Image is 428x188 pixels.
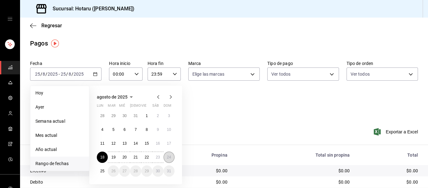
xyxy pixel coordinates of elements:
button: open drawer [8,16,13,21]
button: 2 de agosto de 2025 [152,110,163,121]
span: - [59,72,60,77]
button: 3 de agosto de 2025 [164,110,175,121]
button: 15 de agosto de 2025 [141,138,152,149]
input: -- [68,72,71,77]
label: Hora fin [148,61,181,66]
button: 5 de agosto de 2025 [108,124,119,135]
label: Tipo de orden [347,61,418,66]
span: Ver todos [351,71,370,77]
span: Ayer [35,104,84,110]
button: 11 de agosto de 2025 [97,138,108,149]
abbr: 30 de julio de 2025 [123,114,127,118]
abbr: 25 de agosto de 2025 [100,169,104,173]
abbr: 29 de agosto de 2025 [145,169,149,173]
abbr: 16 de agosto de 2025 [156,141,160,146]
button: 1 de agosto de 2025 [141,110,152,121]
abbr: 31 de agosto de 2025 [167,169,171,173]
abbr: 1 de agosto de 2025 [146,114,148,118]
button: 29 de julio de 2025 [108,110,119,121]
span: Semana actual [35,118,84,125]
span: agosto de 2025 [97,94,128,99]
abbr: 14 de agosto de 2025 [133,141,138,146]
abbr: miércoles [119,104,125,110]
input: ---- [73,72,84,77]
button: 26 de agosto de 2025 [108,165,119,177]
abbr: 12 de agosto de 2025 [111,141,115,146]
button: 22 de agosto de 2025 [141,152,152,163]
button: 30 de julio de 2025 [119,110,130,121]
abbr: 17 de agosto de 2025 [167,141,171,146]
abbr: lunes [97,104,103,110]
abbr: 3 de agosto de 2025 [168,114,170,118]
input: -- [60,72,66,77]
div: Pagos [30,39,48,48]
abbr: 2 de agosto de 2025 [157,114,159,118]
span: / [71,72,73,77]
abbr: 11 de agosto de 2025 [100,141,104,146]
abbr: sábado [152,104,159,110]
abbr: 13 de agosto de 2025 [123,141,127,146]
label: Tipo de pago [267,61,339,66]
label: Fecha [30,61,102,66]
abbr: 29 de julio de 2025 [111,114,115,118]
button: 19 de agosto de 2025 [108,152,119,163]
abbr: 28 de agosto de 2025 [133,169,138,173]
button: 14 de agosto de 2025 [130,138,141,149]
span: Hoy [35,90,84,96]
span: Ver todos [271,71,290,77]
button: 27 de agosto de 2025 [119,165,130,177]
abbr: 8 de agosto de 2025 [146,127,148,132]
button: 10 de agosto de 2025 [164,124,175,135]
button: 8 de agosto de 2025 [141,124,152,135]
button: 7 de agosto de 2025 [130,124,141,135]
button: 13 de agosto de 2025 [119,138,130,149]
button: 6 de agosto de 2025 [119,124,130,135]
abbr: domingo [164,104,171,110]
abbr: 27 de agosto de 2025 [123,169,127,173]
input: -- [35,72,40,77]
abbr: 10 de agosto de 2025 [167,127,171,132]
h3: Sucursal: Hotaru ([PERSON_NAME]) [48,5,134,13]
div: $0.00 [360,179,418,185]
button: 23 de agosto de 2025 [152,152,163,163]
div: $0.00 [237,168,350,174]
abbr: 20 de agosto de 2025 [123,155,127,159]
label: Marca [188,61,260,66]
abbr: 26 de agosto de 2025 [111,169,115,173]
div: $0.00 [237,179,350,185]
img: Tooltip marker [51,40,59,47]
abbr: 6 de agosto de 2025 [123,127,126,132]
button: 17 de agosto de 2025 [164,138,175,149]
input: ---- [47,72,58,77]
abbr: 4 de agosto de 2025 [101,127,103,132]
div: $0.00 [360,168,418,174]
span: Regresar [41,23,62,29]
button: agosto de 2025 [97,93,135,101]
abbr: 7 de agosto de 2025 [135,127,137,132]
button: 9 de agosto de 2025 [152,124,163,135]
abbr: 22 de agosto de 2025 [145,155,149,159]
span: / [40,72,42,77]
button: Regresar [30,23,62,29]
abbr: 30 de agosto de 2025 [156,169,160,173]
button: 29 de agosto de 2025 [141,165,152,177]
div: Total sin propina [237,153,350,158]
abbr: 9 de agosto de 2025 [157,127,159,132]
button: 4 de agosto de 2025 [97,124,108,135]
span: Año actual [35,146,84,153]
abbr: 19 de agosto de 2025 [111,155,115,159]
abbr: viernes [141,104,146,110]
abbr: 28 de julio de 2025 [100,114,104,118]
button: 20 de agosto de 2025 [119,152,130,163]
button: Exportar a Excel [375,128,418,136]
input: -- [42,72,45,77]
button: 18 de agosto de 2025 [97,152,108,163]
label: Hora inicio [109,61,142,66]
span: Elige las marcas [192,71,224,77]
button: 31 de agosto de 2025 [164,165,175,177]
button: 21 de agosto de 2025 [130,152,141,163]
button: 12 de agosto de 2025 [108,138,119,149]
span: Mes actual [35,132,84,139]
